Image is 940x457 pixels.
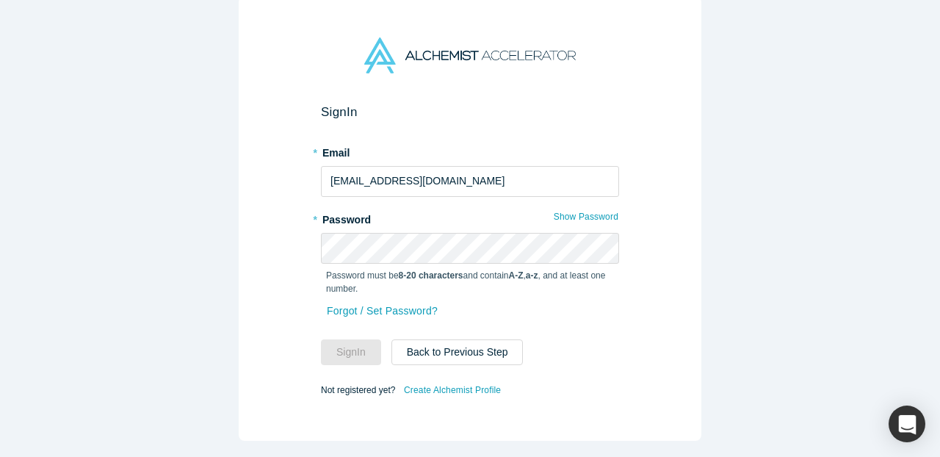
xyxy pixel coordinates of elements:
p: Password must be and contain , , and at least one number. [326,269,614,295]
label: Email [321,140,619,161]
span: Not registered yet? [321,384,395,395]
button: SignIn [321,339,381,365]
strong: A-Z [509,270,524,281]
label: Password [321,207,619,228]
button: Show Password [553,207,619,226]
a: Forgot / Set Password? [326,298,438,324]
h2: Sign In [321,104,619,120]
strong: 8-20 characters [399,270,463,281]
a: Create Alchemist Profile [403,381,502,400]
img: Alchemist Accelerator Logo [364,37,576,73]
strong: a-z [526,270,538,281]
button: Back to Previous Step [391,339,524,365]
